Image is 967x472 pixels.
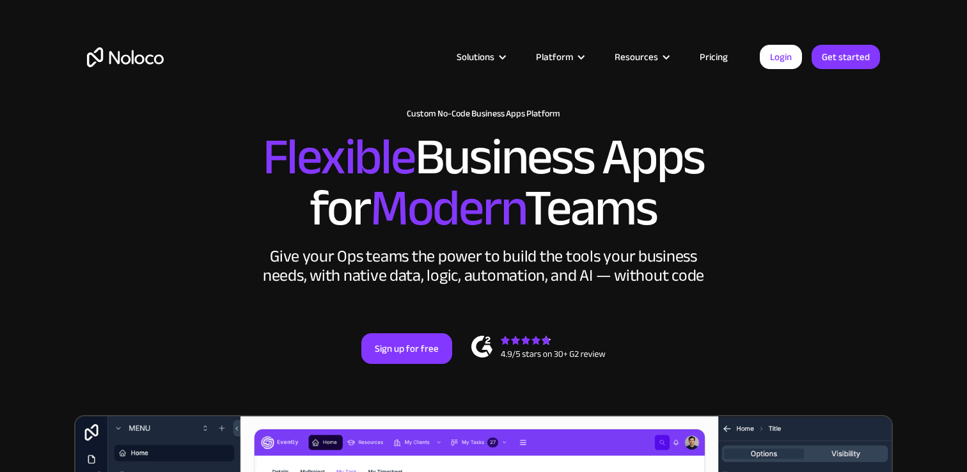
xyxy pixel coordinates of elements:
span: Modern [370,161,524,256]
a: Login [760,45,802,69]
a: Pricing [684,49,744,65]
div: Give your Ops teams the power to build the tools your business needs, with native data, logic, au... [260,247,707,285]
div: Resources [599,49,684,65]
a: Sign up for free [361,333,452,364]
a: home [87,47,164,67]
div: Solutions [441,49,520,65]
span: Flexible [263,109,415,205]
div: Platform [536,49,573,65]
div: Solutions [457,49,494,65]
h2: Business Apps for Teams [87,132,880,234]
a: Get started [812,45,880,69]
div: Resources [615,49,658,65]
div: Platform [520,49,599,65]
